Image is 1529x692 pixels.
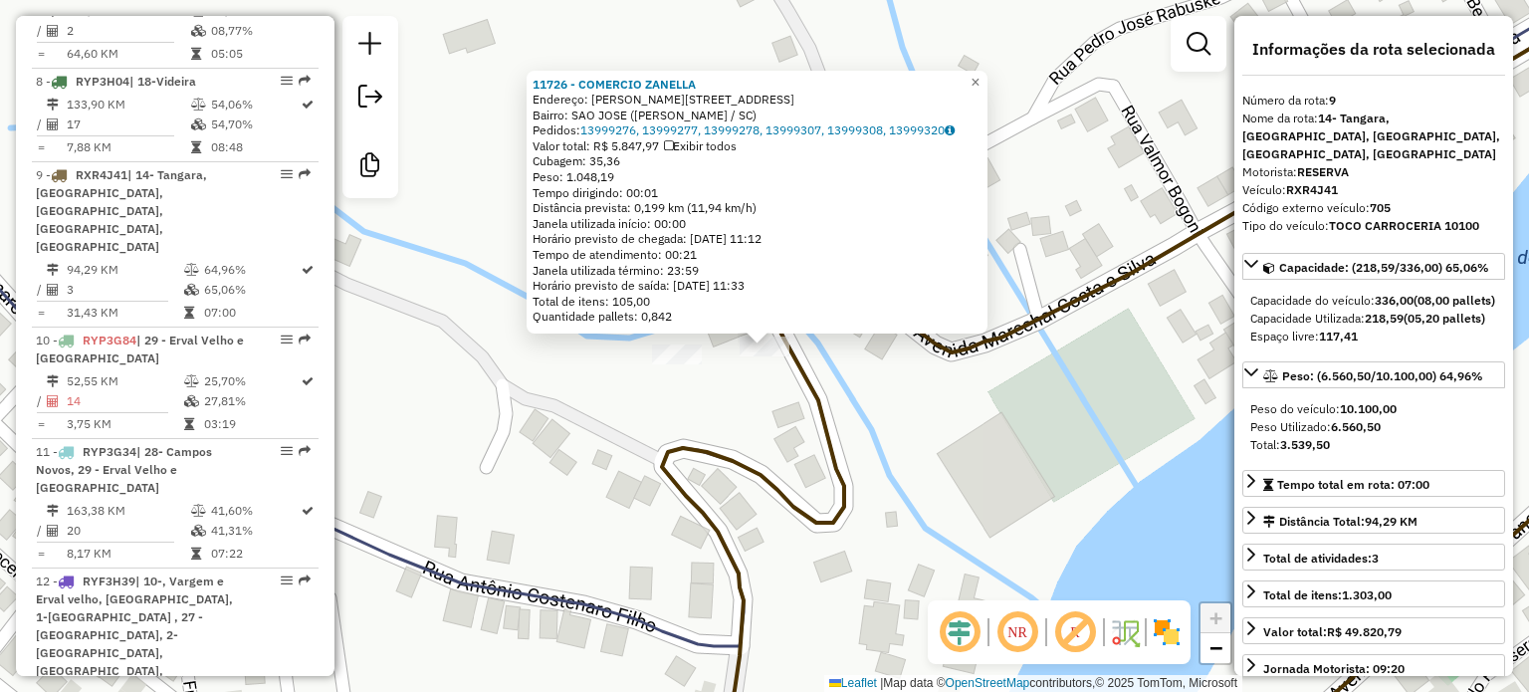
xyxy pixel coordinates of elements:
div: Total de itens: 105,00 [533,294,982,310]
td: 08:48 [210,137,300,157]
a: Distância Total:94,29 KM [1242,507,1505,534]
td: 54,70% [210,115,300,134]
i: % de utilização do peso [184,375,199,387]
strong: 1.303,00 [1342,587,1392,602]
a: Peso: (6.560,50/10.100,00) 64,96% [1242,361,1505,388]
td: 20 [66,521,190,541]
div: Peso Utilizado: [1250,418,1497,436]
i: Rota otimizada [302,505,314,517]
strong: 336,00 [1375,293,1414,308]
span: 9 - [36,167,207,254]
a: Exportar sessão [350,77,390,121]
strong: 3.539,50 [1280,437,1330,452]
strong: 705 [1370,200,1391,215]
div: Espaço livre: [1250,328,1497,346]
div: Quantidade pallets: 0,842 [533,309,982,325]
span: | 29 - Erval Velho e [GEOGRAPHIC_DATA] [36,333,244,365]
a: Zoom out [1201,633,1230,663]
em: Opções [281,75,293,87]
div: Tipo do veículo: [1242,217,1505,235]
i: Tempo total em rota [184,307,194,319]
i: % de utilização da cubagem [191,118,206,130]
em: Opções [281,168,293,180]
div: Map data © contributors,© 2025 TomTom, Microsoft [824,675,1242,692]
td: / [36,521,46,541]
i: Tempo total em rota [191,48,201,60]
i: Observações [945,124,955,136]
div: Endereço: [PERSON_NAME][STREET_ADDRESS] [533,92,982,108]
i: Total de Atividades [47,25,59,37]
i: % de utilização da cubagem [191,25,206,37]
td: = [36,44,46,64]
a: Close popup [964,71,987,95]
td: 52,55 KM [66,371,183,391]
a: Jornada Motorista: 09:20 [1242,654,1505,681]
div: Peso: 1.048,19 [533,169,982,185]
div: Bairro: SAO JOSE ([PERSON_NAME] / SC) [533,108,982,123]
td: 94,29 KM [66,260,183,280]
span: RXR4J41 [76,167,127,182]
a: Zoom in [1201,603,1230,633]
a: Total de atividades:3 [1242,544,1505,571]
td: 54,06% [210,95,300,115]
strong: (08,00 pallets) [1414,293,1495,308]
span: RYP3G34 [83,444,136,459]
i: Total de Atividades [47,395,59,407]
td: / [36,280,46,300]
span: Ocultar deslocamento [936,608,983,656]
div: Pedidos: [533,122,982,138]
strong: 11726 - COMERCIO ZANELLA [533,77,696,92]
td: = [36,303,46,323]
td: 64,96% [203,260,300,280]
span: Peso do veículo: [1250,401,1397,416]
i: % de utilização da cubagem [184,395,199,407]
strong: RESERVA [1297,164,1349,179]
td: 05:05 [210,44,300,64]
i: Total de Atividades [47,525,59,537]
span: Capacidade: (218,59/336,00) 65,06% [1279,260,1489,275]
strong: 218,59 [1365,311,1404,326]
span: 8 - [36,74,196,89]
em: Rota exportada [299,75,311,87]
i: Tempo total em rota [191,141,201,153]
i: Rota otimizada [302,264,314,276]
td: 07:00 [203,303,300,323]
td: 3 [66,280,183,300]
td: / [36,115,46,134]
div: Janela utilizada término: 23:59 [533,263,982,279]
em: Opções [281,575,293,586]
td: 133,90 KM [66,95,190,115]
span: RYP3H04 [76,74,129,89]
td: 3,75 KM [66,414,183,434]
div: Peso: (6.560,50/10.100,00) 64,96% [1242,392,1505,462]
a: Criar modelo [350,145,390,190]
div: Veículo: [1242,181,1505,199]
td: 41,31% [210,521,300,541]
span: | 14- Tangara, [GEOGRAPHIC_DATA], [GEOGRAPHIC_DATA], [GEOGRAPHIC_DATA], [GEOGRAPHIC_DATA] [36,167,207,254]
span: | [880,676,883,690]
td: / [36,391,46,411]
em: Rota exportada [299,168,311,180]
span: RYP3G84 [83,333,136,347]
a: Tempo total em rota: 07:00 [1242,470,1505,497]
span: Peso: (6.560,50/10.100,00) 64,96% [1282,368,1483,383]
i: Distância Total [47,99,59,111]
div: Valor total: R$ 5.847,97 [533,138,982,154]
td: 08,77% [210,21,300,41]
td: / [36,21,46,41]
img: Fluxo de ruas [1109,616,1141,648]
div: Horário previsto de saída: [DATE] 11:33 [533,278,982,294]
strong: 10.100,00 [1340,401,1397,416]
strong: (05,20 pallets) [1404,311,1485,326]
i: Total de Atividades [47,118,59,130]
div: Tempo dirigindo: 00:01 [533,185,982,201]
i: Tempo total em rota [184,418,194,430]
strong: 3 [1372,551,1379,566]
span: − [1209,635,1222,660]
td: = [36,414,46,434]
a: Exibir filtros [1179,24,1218,64]
td: 25,70% [203,371,300,391]
a: OpenStreetMap [946,676,1030,690]
span: 94,29 KM [1365,514,1418,529]
i: % de utilização do peso [184,264,199,276]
